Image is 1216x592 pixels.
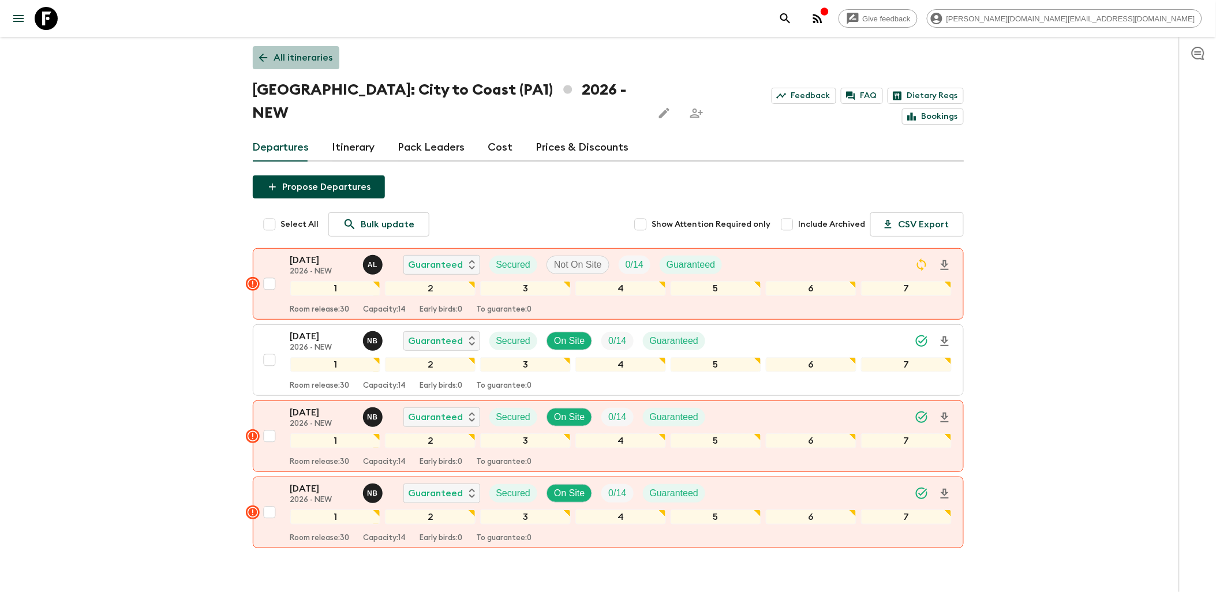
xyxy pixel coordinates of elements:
span: Include Archived [799,219,866,230]
div: 5 [671,357,761,372]
p: [DATE] [290,482,354,496]
button: Edit this itinerary [653,102,676,125]
button: CSV Export [870,212,964,237]
a: Prices & Discounts [536,134,629,162]
div: [PERSON_NAME][DOMAIN_NAME][EMAIL_ADDRESS][DOMAIN_NAME] [927,9,1202,28]
p: Guaranteed [409,410,463,424]
div: On Site [547,332,592,350]
p: [DATE] [290,329,354,343]
div: 6 [766,281,856,296]
div: 7 [861,433,952,448]
p: 0 / 14 [626,258,643,272]
div: 1 [290,433,381,448]
a: Feedback [772,88,836,104]
button: NB [363,331,385,351]
div: 1 [290,357,381,372]
div: 2 [385,433,476,448]
p: Room release: 30 [290,534,350,543]
a: Departures [253,134,309,162]
p: Early birds: 0 [420,305,463,314]
svg: Download Onboarding [938,487,952,501]
p: Capacity: 14 [364,458,406,467]
div: Trip Fill [601,332,633,350]
button: [DATE]2026 - NEWNafise BlakeGuaranteedSecuredOn SiteTrip FillGuaranteed1234567Room release:30Capa... [253,324,964,396]
p: Capacity: 14 [364,534,406,543]
p: To guarantee: 0 [477,534,532,543]
div: 5 [671,433,761,448]
a: FAQ [841,88,883,104]
div: 2 [385,509,476,524]
a: Dietary Reqs [888,88,964,104]
div: On Site [547,484,592,503]
div: Trip Fill [601,484,633,503]
p: Not On Site [554,258,602,272]
button: search adventures [774,7,797,30]
p: Room release: 30 [290,305,350,314]
p: Secured [496,486,531,500]
button: NB [363,407,385,427]
p: Early birds: 0 [420,534,463,543]
p: Guaranteed [667,258,716,272]
p: [DATE] [290,406,354,419]
span: [PERSON_NAME][DOMAIN_NAME][EMAIL_ADDRESS][DOMAIN_NAME] [940,14,1202,23]
svg: Synced Successfully [915,410,929,424]
svg: Download Onboarding [938,258,952,272]
p: On Site [554,486,585,500]
p: Guaranteed [650,410,699,424]
button: [DATE]2026 - NEWAbdiel LuisGuaranteedSecuredNot On SiteTrip FillGuaranteed1234567Room release:30C... [253,248,964,320]
p: Guaranteed [409,334,463,348]
div: 2 [385,281,476,296]
span: Show Attention Required only [652,219,771,230]
h1: [GEOGRAPHIC_DATA]: City to Coast (PA1) 2026 - NEW [253,78,643,125]
span: Abdiel Luis [363,258,385,268]
p: 2026 - NEW [290,419,354,429]
p: A L [368,260,377,269]
p: Room release: 30 [290,381,350,391]
button: Propose Departures [253,175,385,198]
button: NB [363,484,385,503]
div: 3 [480,357,571,372]
div: Secured [489,408,538,426]
div: 7 [861,281,952,296]
a: Bulk update [328,212,429,237]
p: Guaranteed [650,334,699,348]
div: 3 [480,281,571,296]
div: 4 [575,433,666,448]
p: Early birds: 0 [420,381,463,391]
div: Not On Site [547,256,609,274]
span: Give feedback [856,14,917,23]
span: Select All [281,219,319,230]
div: 7 [861,357,952,372]
button: [DATE]2026 - NEWNafise BlakeGuaranteedSecuredOn SiteTrip FillGuaranteed1234567Room release:30Capa... [253,400,964,472]
div: 5 [671,281,761,296]
button: [DATE]2026 - NEWNafise BlakeGuaranteedSecuredOn SiteTrip FillGuaranteed1234567Room release:30Capa... [253,477,964,548]
div: 5 [671,509,761,524]
p: N B [367,413,378,422]
a: Itinerary [332,134,375,162]
button: AL [363,255,385,275]
p: Secured [496,334,531,348]
span: Nafise Blake [363,411,385,420]
button: menu [7,7,30,30]
a: Bookings [902,108,964,125]
p: Capacity: 14 [364,305,406,314]
div: 2 [385,357,476,372]
div: 4 [575,281,666,296]
p: On Site [554,334,585,348]
p: 2026 - NEW [290,267,354,276]
p: 2026 - NEW [290,343,354,353]
div: 4 [575,509,666,524]
div: 6 [766,509,856,524]
svg: Synced Successfully [915,486,929,500]
a: Cost [488,134,513,162]
svg: Synced Successfully [915,334,929,348]
p: Secured [496,258,531,272]
div: Secured [489,484,538,503]
p: On Site [554,410,585,424]
a: Give feedback [839,9,918,28]
p: To guarantee: 0 [477,381,532,391]
div: 6 [766,357,856,372]
svg: Sync Required - Changes detected [915,258,929,272]
svg: Download Onboarding [938,335,952,349]
a: All itineraries [253,46,339,69]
